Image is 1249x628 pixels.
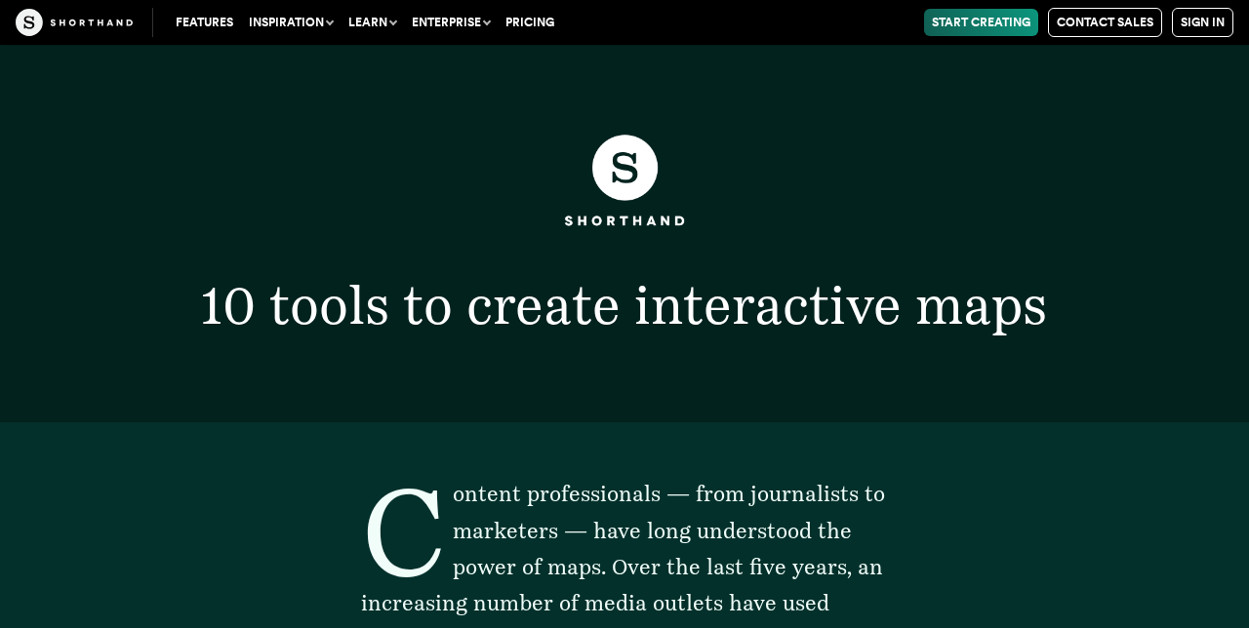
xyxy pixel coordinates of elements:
button: Enterprise [404,9,498,36]
img: The Craft [16,9,133,36]
a: Features [168,9,241,36]
a: Pricing [498,9,562,36]
a: Start Creating [924,9,1038,36]
button: Inspiration [241,9,341,36]
a: Sign in [1172,8,1233,37]
a: Contact Sales [1048,8,1162,37]
button: Learn [341,9,404,36]
h1: 10 tools to create interactive maps [120,279,1128,332]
